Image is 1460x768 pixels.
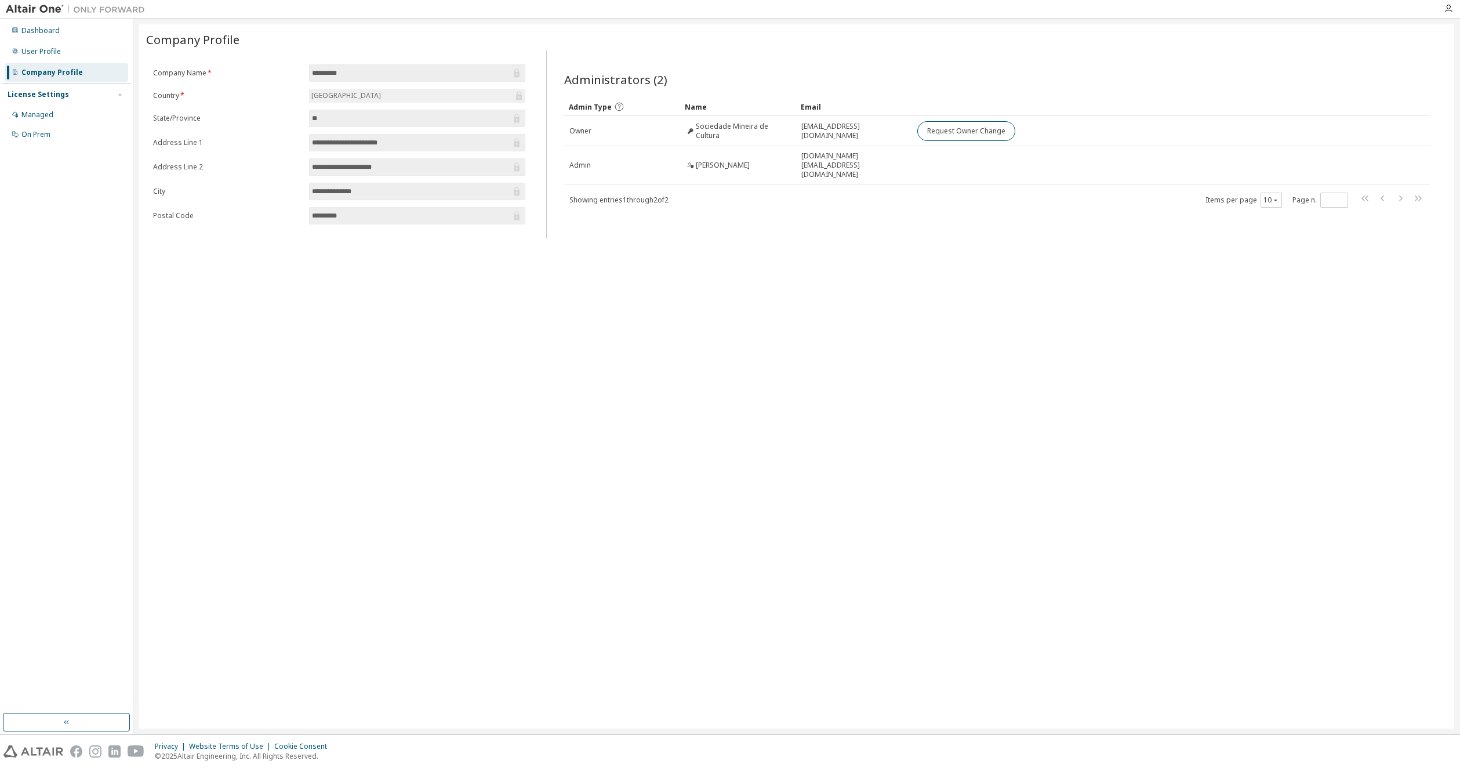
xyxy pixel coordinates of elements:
label: Country [153,91,302,100]
div: Managed [21,110,53,119]
span: Owner [569,126,591,136]
div: Company Profile [21,68,83,77]
span: Page n. [1292,193,1348,208]
div: Email [801,97,907,116]
span: Sociedade Mineira de Cultura [696,122,791,140]
span: Showing entries 1 through 2 of 2 [569,195,669,205]
img: instagram.svg [89,745,101,758]
div: Cookie Consent [274,742,334,751]
img: youtube.svg [128,745,144,758]
span: Administrators (2) [564,71,667,88]
div: Name [685,97,791,116]
div: Website Terms of Use [189,742,274,751]
div: [GEOGRAPHIC_DATA] [309,89,525,103]
span: [DOMAIN_NAME][EMAIL_ADDRESS][DOMAIN_NAME] [801,151,907,179]
label: Postal Code [153,211,302,220]
img: linkedin.svg [108,745,121,758]
span: [PERSON_NAME] [696,161,750,170]
span: Items per page [1205,193,1282,208]
div: User Profile [21,47,61,56]
div: [GEOGRAPHIC_DATA] [310,89,383,102]
label: City [153,187,302,196]
img: Altair One [6,3,151,15]
span: Company Profile [146,31,239,48]
div: Dashboard [21,26,60,35]
label: Address Line 1 [153,138,302,147]
div: On Prem [21,130,50,139]
label: Address Line 2 [153,162,302,172]
span: Admin Type [569,102,612,112]
img: facebook.svg [70,745,82,758]
span: Admin [569,161,591,170]
label: Company Name [153,68,302,78]
button: 10 [1263,195,1279,205]
div: Privacy [155,742,189,751]
span: [EMAIL_ADDRESS][DOMAIN_NAME] [801,122,907,140]
p: © 2025 Altair Engineering, Inc. All Rights Reserved. [155,751,334,761]
label: State/Province [153,114,302,123]
button: Request Owner Change [917,121,1015,141]
img: altair_logo.svg [3,745,63,758]
div: License Settings [8,90,69,99]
